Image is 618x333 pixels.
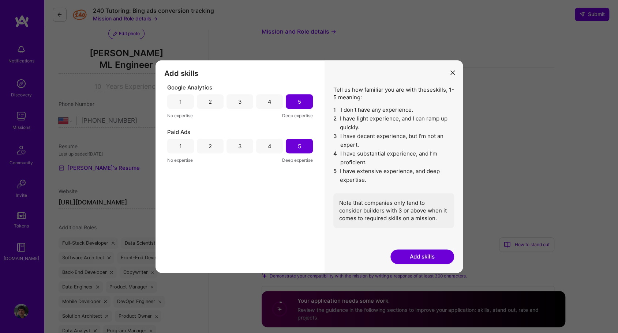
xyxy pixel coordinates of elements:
[333,149,454,167] li: I have substantial experience, and I’m proficient.
[209,142,212,150] div: 2
[179,98,182,106] div: 1
[450,70,455,75] i: icon Close
[238,142,242,150] div: 3
[333,86,454,228] div: Tell us how familiar you are with these skills , 1-5 meaning:
[297,142,301,150] div: 5
[282,156,313,164] span: Deep expertise
[167,156,193,164] span: No expertise
[333,167,454,184] li: I have extensive experience, and deep expertise.
[390,249,454,264] button: Add skills
[156,60,463,273] div: modal
[333,132,337,149] span: 3
[333,114,454,132] li: I have light experience, and I can ramp up quickly.
[333,106,338,114] span: 1
[238,98,242,106] div: 3
[333,106,454,114] li: I don't have any experience.
[167,84,212,91] span: Google Analytics
[209,98,212,106] div: 2
[167,112,193,119] span: No expertise
[282,112,313,119] span: Deep expertise
[333,114,337,132] span: 2
[167,128,190,136] span: Paid Ads
[164,69,316,78] h3: Add skills
[333,132,454,149] li: I have decent experience, but I'm not an expert.
[268,142,271,150] div: 4
[297,98,301,106] div: 5
[179,142,182,150] div: 1
[268,98,271,106] div: 4
[333,193,454,228] div: Note that companies only tend to consider builders with 3 or above when it comes to required skil...
[333,167,337,184] span: 5
[333,149,337,167] span: 4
